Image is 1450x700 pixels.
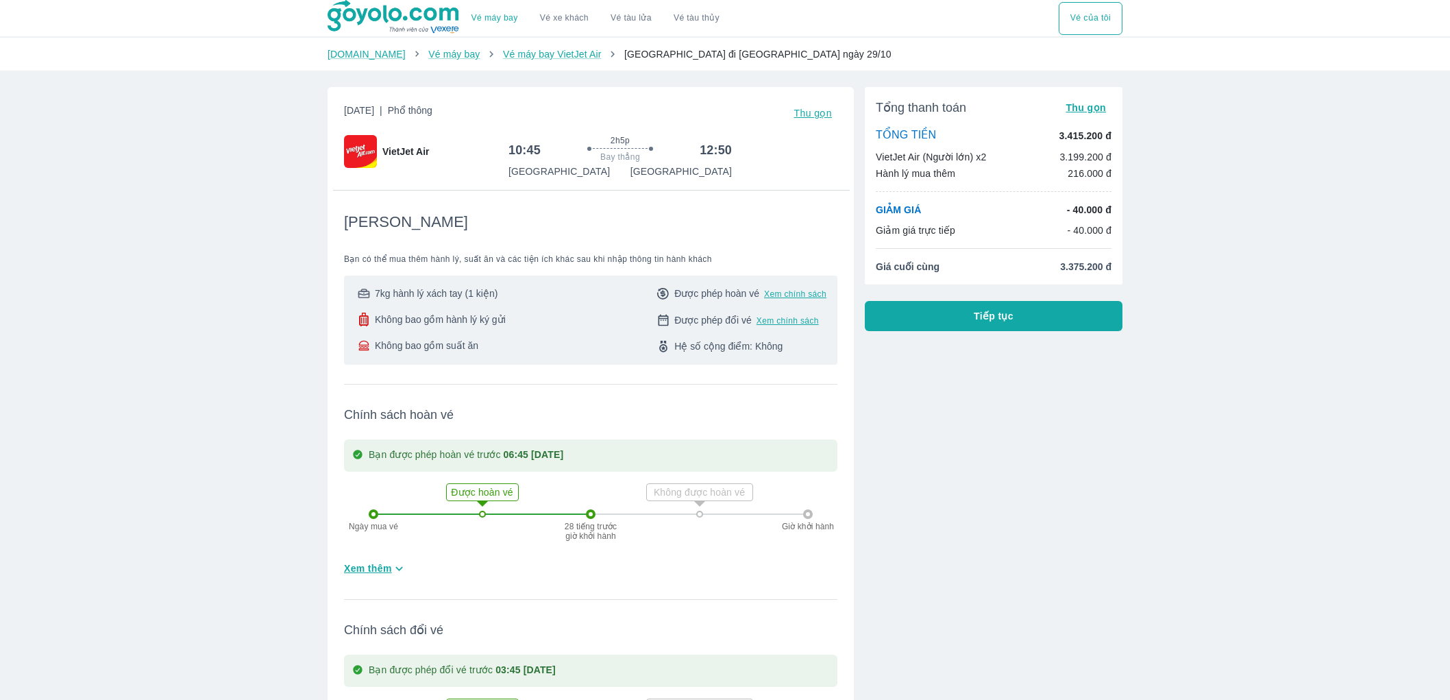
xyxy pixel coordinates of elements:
[777,522,839,531] p: Giờ khởi hành
[471,13,518,23] a: Vé máy bay
[1060,98,1111,117] button: Thu gọn
[344,562,392,575] span: Xem thêm
[1059,2,1122,35] button: Vé của tôi
[508,165,610,178] p: [GEOGRAPHIC_DATA]
[876,224,955,237] p: Giảm giá trực tiếp
[630,165,732,178] p: [GEOGRAPHIC_DATA]
[700,142,732,158] h6: 12:50
[648,485,751,499] p: Không được hoàn vé
[876,99,966,116] span: Tổng thanh toán
[460,2,730,35] div: choose transportation mode
[344,622,837,638] span: Chính sách đổi vé
[344,407,837,423] span: Chính sách hoàn vé
[343,522,404,531] p: Ngày mua vé
[757,315,819,326] button: Xem chính sách
[375,313,506,326] span: Không bao gồm hành lý ký gửi
[428,49,480,60] a: Vé máy bay
[865,301,1122,331] button: Tiếp tục
[1067,224,1111,237] p: - 40.000 đ
[1066,102,1106,113] span: Thu gọn
[375,339,478,352] span: Không bao gồm suất ăn
[382,145,429,158] span: VietJet Air
[540,13,589,23] a: Vé xe khách
[876,260,939,274] span: Giá cuối cùng
[674,339,783,353] span: Hệ số cộng điểm: Không
[876,167,955,180] p: Hành lý mua thêm
[388,105,432,116] span: Phổ thông
[1060,260,1111,274] span: 3.375.200 đ
[876,150,986,164] p: VietJet Air (Người lớn) x2
[328,47,1122,61] nav: breadcrumb
[624,49,892,60] span: [GEOGRAPHIC_DATA] đi [GEOGRAPHIC_DATA] ngày 29/10
[600,152,640,162] span: Bay thẳng
[794,108,832,119] span: Thu gọn
[448,485,517,499] p: Được hoàn vé
[876,203,921,217] p: GIẢM GIÁ
[1059,150,1111,164] p: 3.199.200 đ
[674,313,752,327] span: Được phép đổi vé
[1067,203,1111,217] p: - 40.000 đ
[974,309,1013,323] span: Tiếp tục
[1059,2,1122,35] div: choose transportation mode
[563,522,618,541] p: 28 tiếng trước giờ khởi hành
[375,287,497,300] span: 7kg hành lý xách tay (1 kiện)
[663,2,730,35] button: Vé tàu thủy
[495,664,556,675] strong: 03:45 [DATE]
[764,289,826,300] button: Xem chính sách
[876,128,936,143] p: TỔNG TIỀN
[788,104,837,123] button: Thu gọn
[600,2,663,35] a: Vé tàu lửa
[339,557,412,580] button: Xem thêm
[369,663,556,679] p: Bạn được phép đổi vé trước
[344,213,468,232] span: [PERSON_NAME]
[503,49,601,60] a: Vé máy bay VietJet Air
[611,135,630,146] span: 2h5p
[508,142,541,158] h6: 10:45
[1068,167,1111,180] p: 216.000 đ
[369,448,563,463] p: Bạn được phép hoàn vé trước
[344,104,432,123] span: [DATE]
[1059,129,1111,143] p: 3.415.200 đ
[504,449,564,460] strong: 06:45 [DATE]
[380,105,382,116] span: |
[674,287,759,300] span: Được phép hoàn vé
[328,49,406,60] a: [DOMAIN_NAME]
[344,254,837,265] span: Bạn có thể mua thêm hành lý, suất ăn và các tiện ích khác sau khi nhập thông tin hành khách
